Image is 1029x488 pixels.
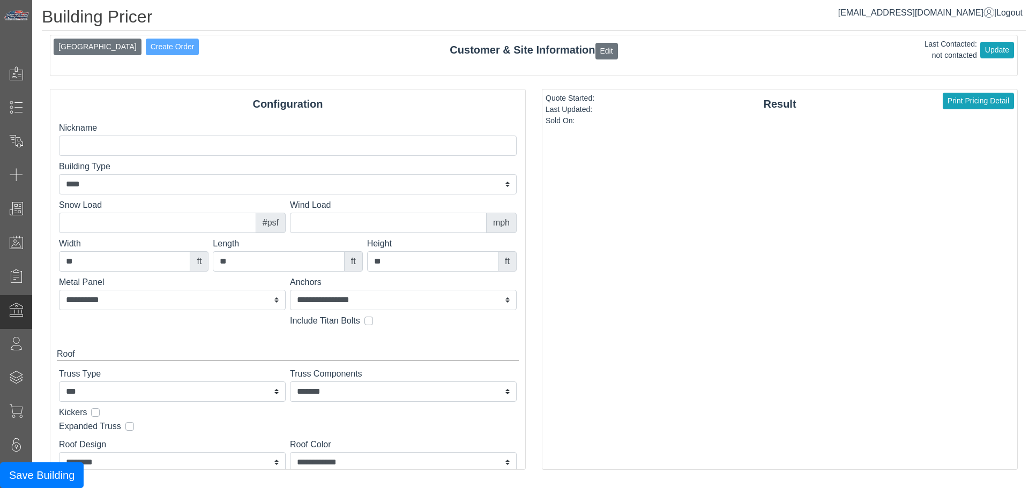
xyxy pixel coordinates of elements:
span: Logout [996,8,1023,17]
div: Sold On: [546,115,594,126]
label: Include Titan Bolts [290,314,360,327]
label: Roof Design [59,438,286,451]
h1: Building Pricer [42,6,1026,31]
button: [GEOGRAPHIC_DATA] [54,39,141,55]
label: Wind Load [290,199,517,212]
div: Last Contacted: not contacted [924,39,977,61]
img: Metals Direct Inc Logo [3,10,30,21]
label: Metal Panel [59,276,286,289]
label: Building Type [59,160,517,173]
div: ft [344,251,363,272]
div: mph [486,213,517,233]
label: Height [367,237,517,250]
div: ft [190,251,208,272]
label: Length [213,237,362,250]
button: Edit [595,43,618,59]
div: ft [498,251,517,272]
label: Width [59,237,208,250]
div: | [838,6,1023,19]
button: Create Order [146,39,199,55]
label: Expanded Truss [59,420,121,433]
label: Roof Color [290,438,517,451]
div: Quote Started: [546,93,594,104]
div: Customer & Site Information [50,42,1017,59]
div: Roof [57,348,519,361]
label: Truss Type [59,367,286,380]
a: [EMAIL_ADDRESS][DOMAIN_NAME] [838,8,994,17]
label: Snow Load [59,199,286,212]
div: Last Updated: [546,104,594,115]
div: Configuration [50,96,525,112]
label: Truss Components [290,367,517,380]
label: Nickname [59,122,517,134]
label: Kickers [59,406,87,419]
div: Result [542,96,1017,112]
label: Anchors [290,276,517,289]
div: #psf [256,213,286,233]
button: Print Pricing Detail [943,93,1014,109]
button: Update [980,42,1014,58]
